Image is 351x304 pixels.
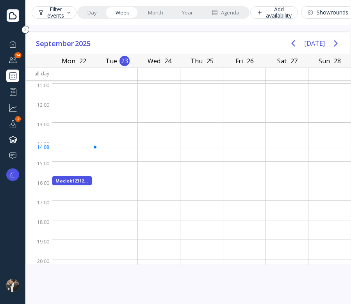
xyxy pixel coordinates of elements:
div: 11:00 [26,81,52,100]
a: Your profile2 [6,117,19,130]
div: Agenda [212,9,239,16]
a: Showrounds Scheduler [6,70,19,82]
div: 22 [78,56,88,66]
div: 27 [289,56,299,66]
div: 19:00 [26,237,52,257]
div: Showrounds [307,9,348,16]
a: Help & support [6,149,19,162]
a: Year [173,7,202,18]
button: Filter events [32,6,77,19]
div: Maciek123123222 & Maciek2233333, 12:45 - 13:15 [52,176,92,186]
button: September2025 [33,38,95,49]
div: 14 [14,52,21,58]
div: 14:00 [26,139,52,159]
div: 24 [163,56,173,66]
div: 13:00 [26,120,52,139]
div: Tue [103,55,119,66]
a: Dashboard [6,38,19,50]
a: Week [106,7,139,18]
button: Next page [328,36,344,51]
div: 2 [15,116,21,122]
div: Sun [316,55,332,66]
div: Wed [145,55,163,66]
div: Filter events [38,6,70,19]
div: 17:00 [26,198,52,218]
a: Day [78,7,106,18]
div: 15:00 [26,159,52,179]
div: 26 [245,56,255,66]
a: Couples manager14 [6,54,19,66]
div: 18:00 [26,218,52,237]
div: 25 [205,56,215,66]
a: Month [139,7,173,18]
button: Previous page [285,36,301,51]
div: Couples manager [6,54,19,66]
div: Maciek123123222 & Maciek2233333 [55,178,89,184]
a: Knowledge hub [6,133,19,146]
div: 16:00 [26,179,52,198]
span: 2025 [75,38,92,49]
div: 23 [119,56,130,66]
div: 12:00 [26,100,52,120]
div: Sat [275,55,289,66]
span: September [36,38,75,49]
div: Add availability [257,6,292,19]
div: Your profile [6,117,19,130]
div: All-day [26,68,52,79]
button: Upgrade options [6,168,19,181]
div: 28 [332,56,342,66]
button: [DATE] [304,36,325,50]
a: Performance [6,85,19,98]
div: 20:00 [26,257,52,266]
button: Add availability [250,6,298,19]
div: Fri [233,55,245,66]
div: Mon [59,55,78,66]
a: Grow your business [6,101,19,114]
div: Thu [188,55,205,66]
